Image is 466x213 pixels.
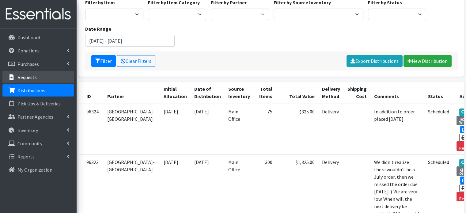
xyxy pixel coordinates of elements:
td: [GEOGRAPHIC_DATA]-[GEOGRAPHIC_DATA] [104,104,160,155]
th: Total Items [254,82,276,104]
td: $325.00 [276,104,318,155]
td: [DATE] [160,104,191,155]
a: Pick Ups & Deliveries [2,97,74,110]
th: Initial Allocation [160,82,191,104]
th: Comments [370,82,424,104]
a: Community [2,137,74,150]
a: My Organization [2,164,74,176]
p: Pick Ups & Deliveries [17,101,61,107]
a: Donations [2,44,74,57]
td: 75 [254,104,276,155]
p: Inventory [17,127,38,133]
p: Dashboard [17,34,40,40]
td: 96324 [79,104,104,155]
a: Inventory [2,124,74,136]
p: Partner Agencies [17,114,53,120]
p: Reports [17,154,35,160]
th: Source Inventory [225,82,254,104]
a: New Distribution [403,55,452,67]
td: Scheduled [424,104,453,155]
td: Main Office [225,104,254,155]
a: Dashboard [2,31,74,44]
a: Clear Filters [117,55,155,67]
a: Requests [2,71,74,83]
th: Total Value [276,82,318,104]
a: Distributions [2,84,74,97]
img: HumanEssentials [2,4,74,25]
p: Purchases [17,61,39,67]
p: Distributions [17,87,45,93]
a: Partner Agencies [2,111,74,123]
td: In addition to order placed [DATE] [370,104,424,155]
td: Delivery [318,104,344,155]
th: Date of Distribution [191,82,225,104]
p: Requests [17,74,37,80]
th: Delivery Method [318,82,344,104]
th: Partner [104,82,160,104]
input: January 1, 2011 - December 31, 2011 [85,35,175,47]
a: Reports [2,150,74,163]
p: Community [17,140,42,146]
th: Status [424,82,453,104]
td: [DATE] [191,104,225,155]
p: Donations [17,48,40,54]
button: Filter [91,55,116,67]
a: Purchases [2,58,74,70]
p: My Organization [17,167,52,173]
a: Export Distributions [347,55,403,67]
th: Shipping Cost [344,82,370,104]
label: Date Range [85,25,111,32]
th: ID [79,82,104,104]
